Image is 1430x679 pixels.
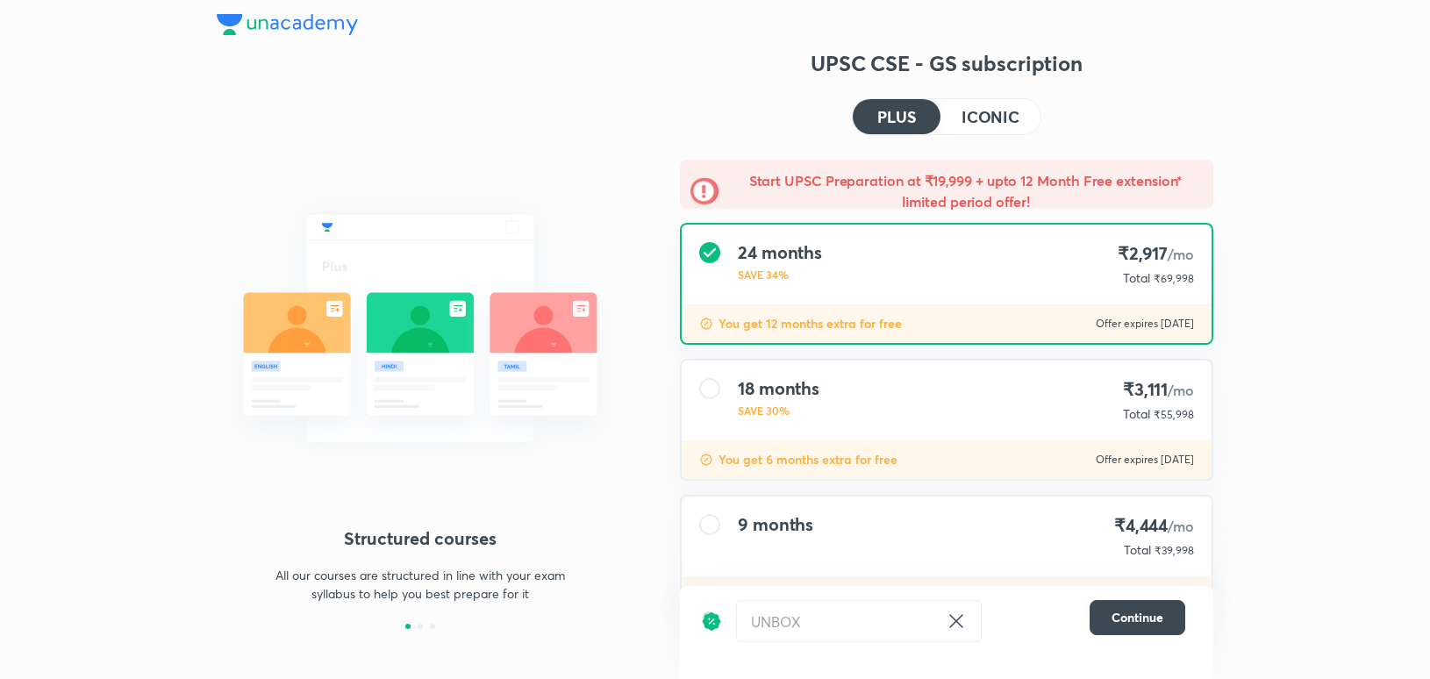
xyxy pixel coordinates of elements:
p: SAVE 34% [738,267,822,282]
button: Continue [1090,600,1185,635]
p: Offer expires [DATE] [1096,317,1194,331]
h3: UPSC CSE - GS subscription [680,49,1213,77]
img: discount [701,600,722,642]
img: - [690,177,719,205]
img: discount [699,453,713,467]
p: You get 12 months extra for free [719,315,902,332]
img: Company Logo [217,14,358,35]
button: PLUS [853,99,940,134]
h4: ₹2,917 [1116,242,1194,266]
p: To be paid as a one-time payment [666,631,1227,645]
p: You get 6 months extra for free [719,451,897,468]
span: /mo [1168,381,1194,399]
h4: 24 months [738,242,822,263]
span: ₹55,998 [1154,408,1194,421]
span: /mo [1168,245,1194,263]
p: All our courses are structured in line with your exam syllabus to help you best prepare for it [268,566,573,603]
h4: PLUS [877,109,916,125]
p: Total [1123,269,1150,287]
p: SAVE 30% [738,403,819,418]
img: discount [699,317,713,331]
h4: ₹4,444 [1114,514,1194,538]
span: ₹69,998 [1154,272,1194,285]
h4: 9 months [738,514,813,535]
p: Total [1124,541,1151,559]
span: /mo [1168,517,1194,535]
img: daily_live_classes_be8fa5af21.svg [217,175,624,481]
h4: 18 months [738,378,819,399]
span: Continue [1112,609,1163,626]
span: ₹39,998 [1155,544,1194,557]
button: ICONIC [940,99,1040,134]
h5: Start UPSC Preparation at ₹19,999 + upto 12 Month Free extension* limited period offer! [729,170,1203,212]
p: Offer expires [DATE] [1096,453,1194,467]
h4: ₹3,111 [1116,378,1194,402]
input: Have a referral code? [737,601,939,642]
h4: ICONIC [962,109,1019,125]
h4: Structured courses [217,525,624,552]
p: Total [1123,405,1150,423]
